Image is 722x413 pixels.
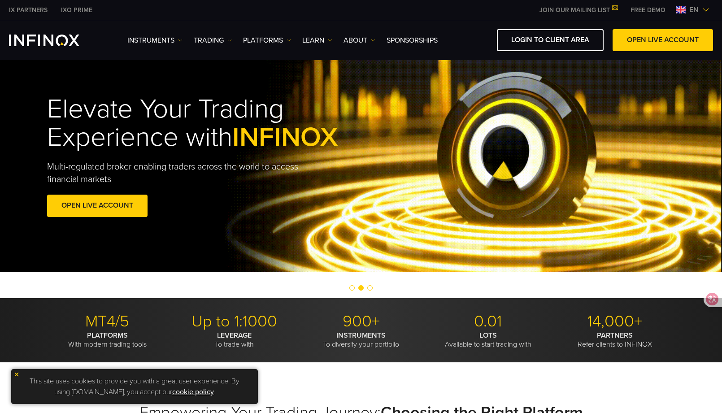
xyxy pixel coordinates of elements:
[13,371,20,378] img: yellow close icon
[174,331,294,349] p: To trade with
[624,5,672,15] a: INFINOX MENU
[336,331,386,340] strong: INSTRUMENTS
[533,6,624,14] a: JOIN OUR MAILING LIST
[428,312,548,331] p: 0.01
[555,331,675,349] p: Refer clients to INFINOX
[87,331,128,340] strong: PLATFORMS
[172,387,214,396] a: cookie policy
[597,331,633,340] strong: PARTNERS
[358,285,364,291] span: Go to slide 2
[174,312,294,331] p: Up to 1:1000
[232,121,338,153] span: INFINOX
[16,374,253,400] p: This site uses cookies to provide you with a great user experience. By using [DOMAIN_NAME], you a...
[54,5,99,15] a: INFINOX
[47,95,380,152] h1: Elevate Your Trading Experience with
[9,35,100,46] a: INFINOX Logo
[479,331,497,340] strong: LOTS
[613,29,713,51] a: OPEN LIVE ACCOUNT
[47,161,313,186] p: Multi-regulated broker enabling traders across the world to access financial markets
[344,35,375,46] a: ABOUT
[301,331,421,349] p: To diversify your portfolio
[686,4,702,15] span: en
[302,35,332,46] a: Learn
[301,312,421,331] p: 900+
[367,285,373,291] span: Go to slide 3
[2,5,54,15] a: INFINOX
[194,35,232,46] a: TRADING
[555,312,675,331] p: 14,000+
[47,312,167,331] p: MT4/5
[127,35,183,46] a: Instruments
[497,29,604,51] a: LOGIN TO CLIENT AREA
[243,35,291,46] a: PLATFORMS
[47,195,148,217] a: OPEN LIVE ACCOUNT
[387,35,438,46] a: SPONSORSHIPS
[217,331,252,340] strong: LEVERAGE
[428,331,548,349] p: Available to start trading with
[47,331,167,349] p: With modern trading tools
[349,285,355,291] span: Go to slide 1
